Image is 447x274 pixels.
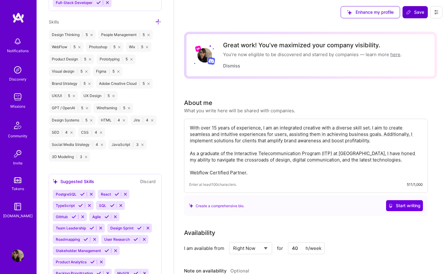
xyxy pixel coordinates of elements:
[147,34,150,36] i: icon Close
[64,93,66,98] span: |
[78,46,80,48] i: icon Close
[184,228,215,237] div: Availability
[85,156,87,158] i: icon Close
[56,237,80,242] span: Roadmapping
[10,250,25,262] a: User Avatar
[403,6,428,18] button: Save
[119,106,121,110] span: |
[87,203,92,208] i: Reject
[80,81,81,86] span: |
[12,64,24,76] img: discovery
[56,192,76,196] span: PostgreSQL
[90,226,94,230] i: Accept
[70,45,71,49] span: |
[288,242,325,254] input: XX
[184,245,224,251] div: I am available from
[82,32,83,37] span: |
[223,63,240,69] button: Dismiss
[146,226,150,230] i: Reject
[3,213,33,219] div: [DOMAIN_NAME]
[122,57,123,62] span: |
[119,203,123,208] i: Reject
[197,48,212,63] img: User Avatar
[13,160,23,166] div: Invite
[306,245,321,251] div: h/week
[12,148,24,160] img: Invite
[138,178,158,185] button: Discard
[56,260,87,264] span: Product Analytics
[147,83,150,85] i: icon Close
[77,69,78,74] span: |
[10,118,25,133] img: Community
[118,46,120,48] i: icon Close
[9,76,27,82] div: Discovery
[110,226,133,230] span: Design Sprint
[208,57,215,65] img: Discord logo
[104,93,105,98] span: |
[56,0,93,5] span: Full-Stack Developer
[407,181,423,188] div: 511/1,000
[49,54,94,64] div: Product Design 5
[80,57,82,62] span: |
[105,215,109,219] i: Accept
[128,107,130,109] i: icon Close
[12,91,24,103] img: teamwork
[10,103,25,110] div: Missions
[56,226,86,230] span: Team Leadership
[83,237,88,242] i: Accept
[104,237,130,242] span: User Research
[89,192,94,196] i: Reject
[56,248,101,253] span: Stakeholder Management
[72,215,76,219] i: Accept
[49,79,94,88] div: Brand Strategy 5
[189,203,244,209] div: Create a comprehensive bio.
[100,132,102,134] i: icon Close
[70,132,73,134] i: icon Close
[76,154,77,159] span: |
[406,9,424,15] span: Save
[12,200,24,213] img: guide book
[130,115,156,125] div: Jira 4
[133,142,134,147] span: |
[92,237,97,242] i: Reject
[90,260,95,264] i: Accept
[8,133,27,139] div: Community
[101,144,103,146] i: icon Close
[109,69,110,74] span: |
[80,192,85,196] i: Accept
[189,124,423,176] textarea: With over 15 years of experience, I am an integrated creative with a diverse skill set. I aim to ...
[195,45,201,52] img: Lyft logo
[142,237,147,242] i: Reject
[184,98,212,107] div: About me
[80,215,85,219] i: Reject
[78,128,105,137] div: CSS 4
[86,42,123,52] div: Photoshop 5
[189,181,237,188] span: Enter at least 100 characters.
[92,142,93,147] span: |
[86,107,88,109] i: icon Close
[49,30,96,40] div: Design Thinking 5
[347,9,394,15] span: Enhance my profile
[142,118,144,123] span: |
[105,248,109,253] i: Accept
[390,52,400,57] a: here
[277,245,283,251] span: for
[91,130,92,135] span: |
[98,115,128,125] div: HTML 4
[388,203,420,209] span: Start writing
[49,103,91,113] div: GPT / OpenAI 5
[113,248,118,253] i: Reject
[85,70,87,73] i: icon Close
[49,140,106,150] div: Social Media Strategy 4
[137,226,142,230] i: Accept
[88,83,90,85] i: icon Close
[49,42,83,52] div: WebFlow 5
[98,30,153,40] div: People Management 5
[105,0,110,5] i: Reject
[110,45,111,49] span: |
[146,46,148,48] i: icon Close
[101,192,111,196] span: React
[93,67,122,76] div: Figma 5
[114,118,115,123] span: |
[110,203,115,208] i: Accept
